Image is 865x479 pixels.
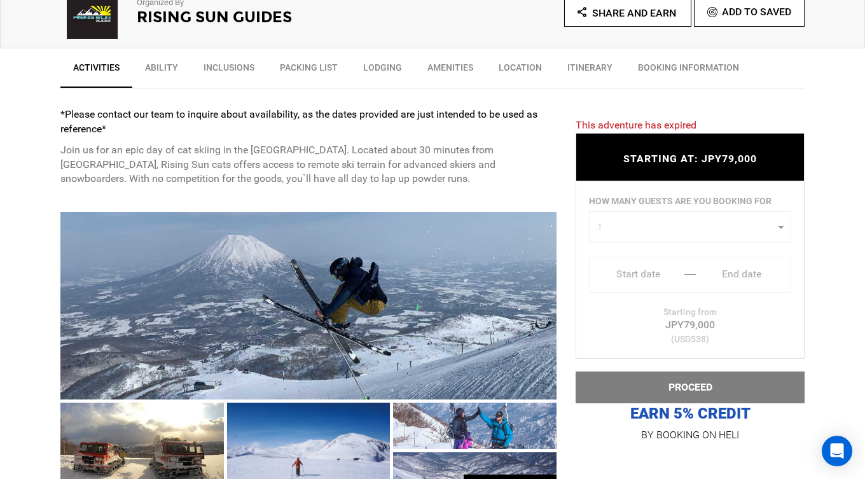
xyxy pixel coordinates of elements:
[267,55,350,87] a: Packing List
[592,7,676,19] span: Share and Earn
[350,55,415,87] a: Lodging
[576,426,805,444] p: BY BOOKING ON HELI
[191,55,267,87] a: Inclusions
[822,436,852,466] div: Open Intercom Messenger
[623,153,757,165] span: STARTING AT: JPY79,000
[415,55,486,87] a: Amenities
[625,55,752,87] a: BOOKING INFORMATION
[132,55,191,87] a: Ability
[60,55,132,88] a: Activities
[555,55,625,87] a: Itinerary
[576,119,696,131] span: This adventure has expired
[722,6,791,18] span: Add To Saved
[486,55,555,87] a: Location
[60,108,537,135] strong: *Please contact our team to inquire about availability, as the dates provided are just intended t...
[137,9,398,25] h2: Rising Sun Guides
[60,143,557,187] p: Join us for an epic day of cat skiing in the [GEOGRAPHIC_DATA]. Located about 30 minutes from [GE...
[576,371,805,403] button: PROCEED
